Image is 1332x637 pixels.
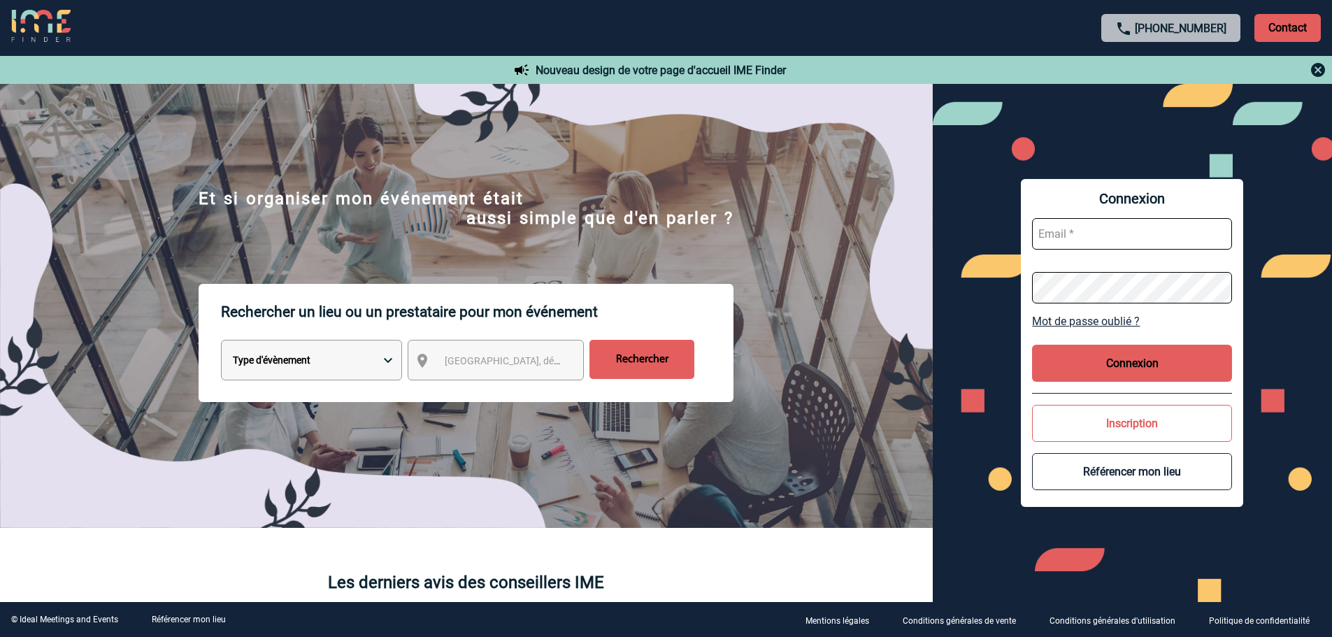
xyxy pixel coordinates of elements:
input: Rechercher [589,340,694,379]
a: Conditions générales de vente [891,613,1038,627]
p: Rechercher un lieu ou un prestataire pour mon événement [221,284,733,340]
p: Conditions générales de vente [903,616,1016,626]
div: © Ideal Meetings and Events [11,615,118,624]
span: Connexion [1032,190,1232,207]
a: Mentions légales [794,613,891,627]
p: Politique de confidentialité [1209,616,1310,626]
a: [PHONE_NUMBER] [1135,22,1226,35]
p: Mentions légales [805,616,869,626]
button: Inscription [1032,405,1232,442]
a: Conditions générales d'utilisation [1038,613,1198,627]
span: [GEOGRAPHIC_DATA], département, région... [445,355,639,366]
a: Politique de confidentialité [1198,613,1332,627]
button: Connexion [1032,345,1232,382]
button: Référencer mon lieu [1032,453,1232,490]
a: Mot de passe oublié ? [1032,315,1232,328]
a: Référencer mon lieu [152,615,226,624]
img: call-24-px.png [1115,20,1132,37]
p: Contact [1254,14,1321,42]
input: Email * [1032,218,1232,250]
p: Conditions générales d'utilisation [1050,616,1175,626]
